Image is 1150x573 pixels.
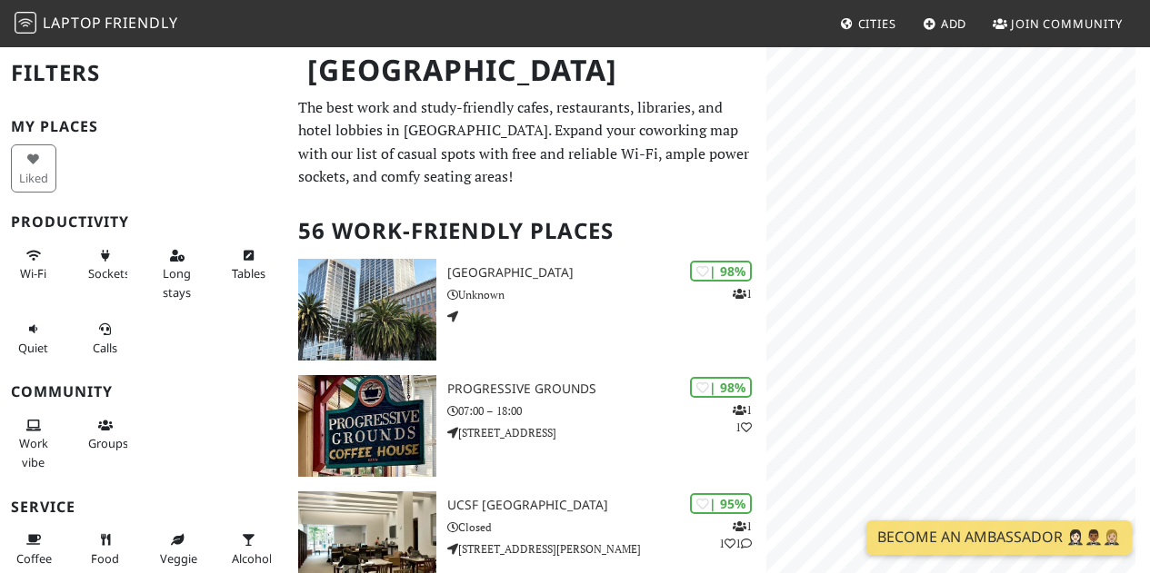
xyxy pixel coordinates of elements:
[1011,15,1123,32] span: Join Community
[16,550,52,567] span: Coffee
[298,203,755,259] h2: 56 Work-Friendly Places
[447,519,766,536] p: Closed
[287,375,766,477] a: Progressive Grounds | 98% 11 Progressive Grounds 07:00 – 18:00 [STREET_ADDRESS]
[11,118,276,135] h3: My Places
[690,261,752,282] div: | 98%
[733,401,752,436] p: 1 1
[11,45,276,101] h2: Filters
[155,241,200,307] button: Long stays
[83,410,128,459] button: Groups
[15,12,36,34] img: LaptopFriendly
[915,7,975,40] a: Add
[105,13,177,33] span: Friendly
[941,15,967,32] span: Add
[160,550,197,567] span: Veggie
[88,435,128,451] span: Group tables
[719,518,752,552] p: 1 1 1
[447,402,766,420] p: 07:00 – 18:00
[985,7,1130,40] a: Join Community
[298,259,436,361] img: One Market Plaza
[83,241,128,289] button: Sockets
[11,383,276,400] h3: Community
[232,265,265,282] span: Work-friendly tables
[447,498,766,513] h3: UCSF [GEOGRAPHIC_DATA]
[19,435,48,469] span: People working
[293,45,763,95] h1: [GEOGRAPHIC_DATA]
[226,241,272,289] button: Tables
[83,314,128,362] button: Calls
[93,340,117,356] span: Video/audio calls
[11,525,56,573] button: Coffee
[11,241,56,289] button: Wi-Fi
[20,265,46,282] span: Stable Wi-Fi
[690,493,752,514] div: | 95%
[155,525,200,573] button: Veggie
[447,540,766,558] p: [STREET_ADDRESS][PERSON_NAME]
[88,265,130,282] span: Power sockets
[287,259,766,361] a: One Market Plaza | 98% 1 [GEOGRAPHIC_DATA] Unknown
[232,550,272,567] span: Alcohol
[858,15,896,32] span: Cities
[18,340,48,356] span: Quiet
[298,96,755,189] p: The best work and study-friendly cafes, restaurants, libraries, and hotel lobbies in [GEOGRAPHIC_...
[15,8,178,40] a: LaptopFriendly LaptopFriendly
[447,381,766,397] h3: Progressive Grounds
[226,525,272,573] button: Alcohol
[43,13,102,33] span: Laptop
[298,375,436,477] img: Progressive Grounds
[833,7,904,40] a: Cities
[11,499,276,516] h3: Service
[690,377,752,398] div: | 98%
[733,285,752,302] p: 1
[447,286,766,303] p: Unknown
[163,265,191,300] span: Long stays
[866,520,1132,555] a: Become an Ambassador 🤵🏻‍♀️🤵🏾‍♂️🤵🏼‍♀️
[447,424,766,441] p: [STREET_ADDRESS]
[91,550,119,567] span: Food
[11,213,276,231] h3: Productivity
[447,265,766,281] h3: [GEOGRAPHIC_DATA]
[11,314,56,362] button: Quiet
[11,410,56,477] button: Work vibe
[83,525,128,573] button: Food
